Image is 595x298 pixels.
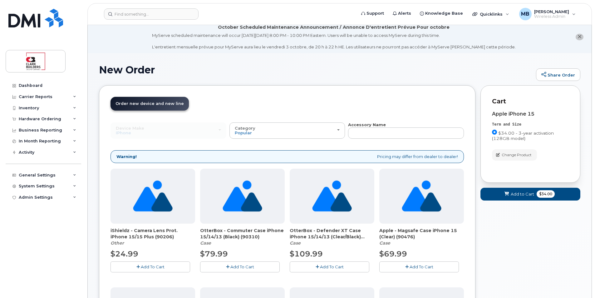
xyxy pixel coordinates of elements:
em: Other [111,240,124,246]
div: Apple - Magsafe Case iPhone 15 (Clear) (90476) [379,227,464,246]
img: no_image_found-2caef05468ed5679b831cfe6fc140e25e0c280774317ffc20a367ab7fd17291e.png [402,169,441,224]
span: Add To Cart [410,264,433,269]
span: $109.99 [290,249,323,258]
span: Add To Cart [141,264,165,269]
em: Case [379,240,390,246]
h1: New Order [99,64,533,75]
button: Add To Cart [379,261,459,272]
div: OtterBox - Commuter Case iPhone 15/14/13 (Black) (90310) [200,227,285,246]
div: October Scheduled Maintenance Announcement / Annonce D'entretient Prévue Pour octobre [218,24,450,31]
div: OtterBox - Defender XT Case iPhone 15/14/13 (Clear/Black) (90313) [290,227,374,246]
strong: Accessory Name [348,122,386,127]
span: iShieldz - Camera Lens Prot. iPhone 15/15 Plus (90206) [111,227,195,240]
img: no_image_found-2caef05468ed5679b831cfe6fc140e25e0c280774317ffc20a367ab7fd17291e.png [223,169,262,224]
span: $79.99 [200,249,228,258]
div: Term and Size [492,122,569,127]
span: $69.99 [379,249,407,258]
button: Add to Cart $34.00 [480,188,580,201]
div: Pricing may differ from dealer to dealer! [111,150,464,163]
button: close notification [576,34,583,40]
span: $24.99 [111,249,138,258]
em: Case [290,240,301,246]
p: Cart [492,97,569,106]
div: Apple iPhone 15 [492,111,569,117]
span: Category [235,126,255,131]
div: iShieldz - Camera Lens Prot. iPhone 15/15 Plus (90206) [111,227,195,246]
span: Popular [235,130,252,135]
span: Change Product [502,152,532,158]
span: OtterBox - Commuter Case iPhone 15/14/13 (Black) (90310) [200,227,285,240]
input: $34.00 - 3-year activation (128GB model) [492,130,497,135]
a: Share Order [536,68,580,81]
button: Add To Cart [200,261,280,272]
img: no_image_found-2caef05468ed5679b831cfe6fc140e25e0c280774317ffc20a367ab7fd17291e.png [312,169,352,224]
span: Add To Cart [320,264,344,269]
span: Apple - Magsafe Case iPhone 15 (Clear) (90476) [379,227,464,240]
button: Change Product [492,149,537,160]
iframe: Messenger Launcher [568,271,590,293]
span: Add To Cart [230,264,254,269]
strong: Warning! [116,154,137,160]
span: Order new device and new line [116,101,184,106]
em: Case [200,240,211,246]
div: MyServe scheduled maintenance will occur [DATE][DATE] 8:00 PM - 10:00 PM Eastern. Users will be u... [152,32,516,50]
button: Category Popular [229,122,345,139]
span: OtterBox - Defender XT Case iPhone 15/14/13 (Clear/Black) (90313) [290,227,374,240]
button: Add To Cart [111,261,190,272]
button: Add To Cart [290,261,369,272]
span: $34.00 - 3-year activation (128GB model) [492,131,554,141]
span: Add to Cart [511,191,534,197]
span: $34.00 [537,190,555,198]
img: no_image_found-2caef05468ed5679b831cfe6fc140e25e0c280774317ffc20a367ab7fd17291e.png [133,169,173,224]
